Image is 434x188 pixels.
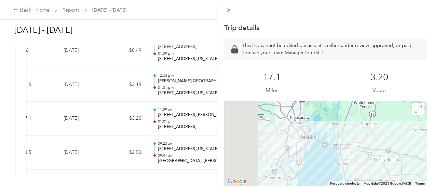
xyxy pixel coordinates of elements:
button: Keyboard shortcuts [330,181,360,186]
a: Open this area in Google Maps (opens a new window) [226,177,248,186]
img: Google [226,177,248,186]
span: Map data ©2025 Google, INEGI [364,182,411,185]
iframe: Everlance-gr Chat Button Frame [396,150,434,188]
p: Miles [266,86,279,95]
p: This trip cannot be edited because it is either under review, approved, or paid. Contact your Tea... [242,42,421,56]
p: Trip details [224,23,259,32]
p: 17.1 [263,72,281,83]
p: Value [372,86,386,95]
p: 3.20 [370,72,388,83]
